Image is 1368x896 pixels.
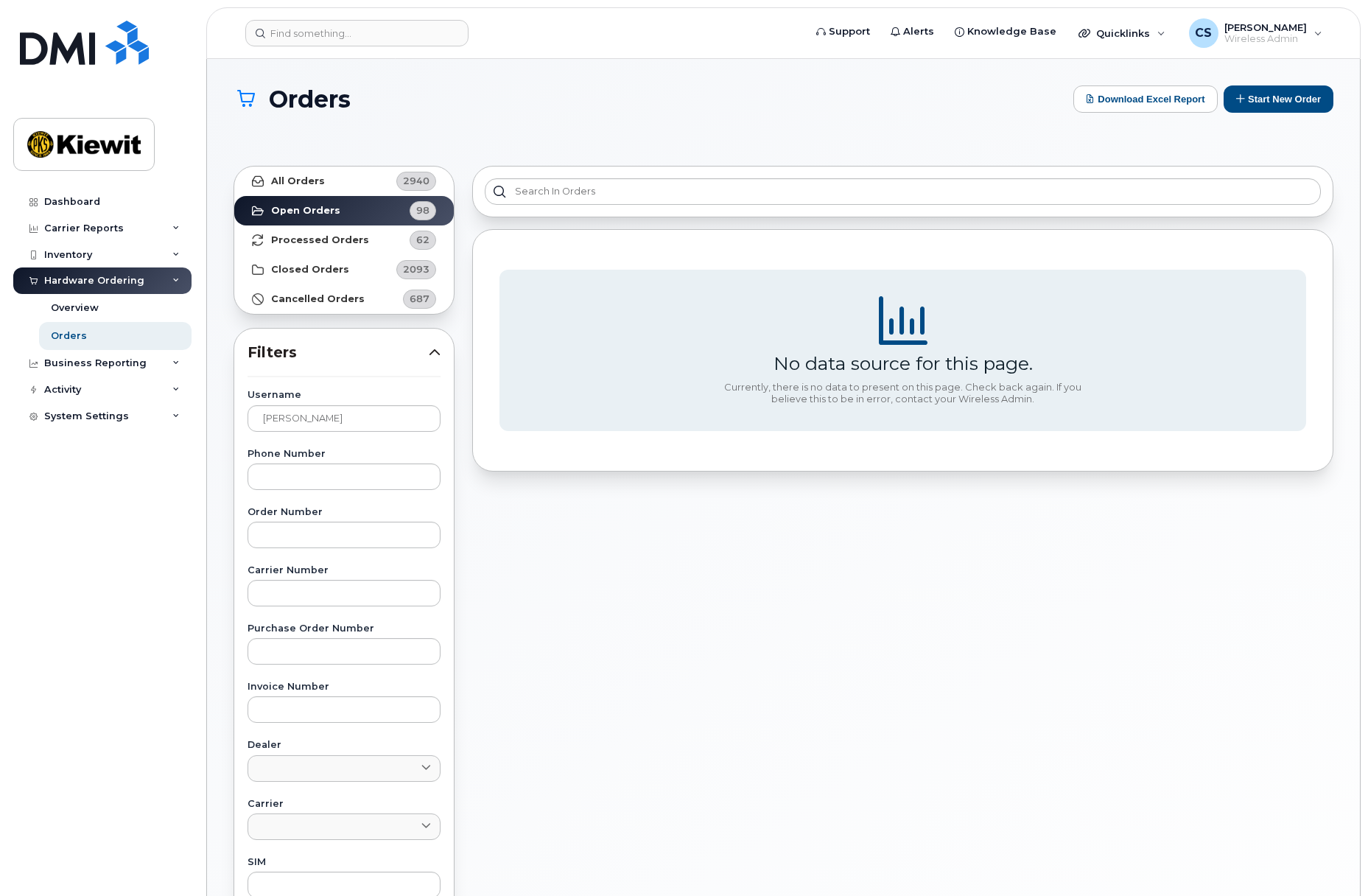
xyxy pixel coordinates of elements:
[248,682,441,692] label: Invoice Number
[1224,85,1333,113] button: Start New Order
[234,225,454,255] a: Processed Orders62
[248,342,429,363] span: Filters
[719,382,1087,405] div: Currently, there is no data to present on this page. Check back again. If you believe this to be ...
[410,292,429,306] span: 687
[1304,832,1357,885] iframe: Messenger Launcher
[271,175,325,187] strong: All Orders
[416,233,429,247] span: 62
[248,449,441,459] label: Phone Number
[248,508,441,517] label: Order Number
[271,264,349,276] strong: Closed Orders
[774,352,1033,374] div: No data source for this page.
[485,178,1321,205] input: Search in orders
[234,167,454,196] a: All Orders2940
[234,255,454,284] a: Closed Orders2093
[248,391,441,400] label: Username
[403,262,429,276] span: 2093
[271,293,365,305] strong: Cancelled Orders
[403,174,429,188] span: 2940
[248,799,441,809] label: Carrier
[416,203,429,217] span: 98
[234,196,454,225] a: Open Orders98
[271,205,340,217] strong: Open Orders
[269,86,351,112] span: Orders
[234,284,454,314] a: Cancelled Orders687
[271,234,369,246] strong: Processed Orders
[1073,85,1218,113] button: Download Excel Report
[248,858,441,867] label: SIM
[248,624,441,634] label: Purchase Order Number
[248,741,441,750] label: Dealer
[248,566,441,575] label: Carrier Number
